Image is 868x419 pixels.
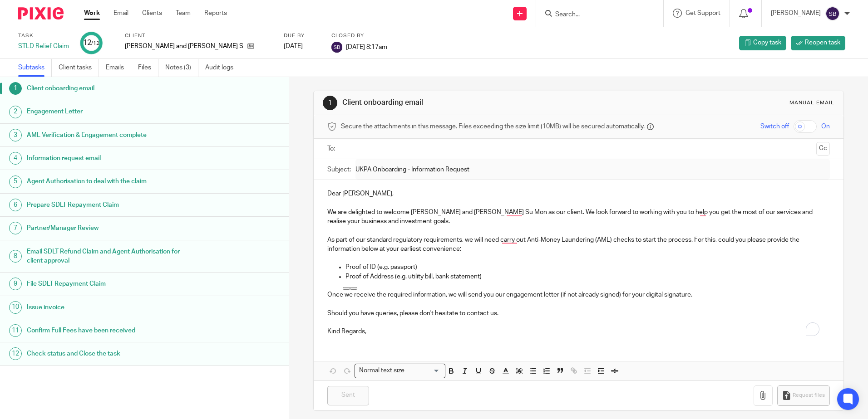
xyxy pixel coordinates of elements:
[777,385,830,406] button: Request files
[331,42,342,53] img: svg%3E
[84,9,100,18] a: Work
[816,142,830,156] button: Cc
[345,263,829,272] p: Proof of ID (e.g. passport)
[83,38,99,48] div: 12
[176,9,191,18] a: Team
[9,278,22,290] div: 9
[327,165,351,174] label: Subject:
[341,122,645,131] span: Secure the attachments in this message. Files exceeding the size limit (10MB) will be secured aut...
[753,38,781,47] span: Copy task
[18,42,69,51] div: STLD Relief Claim
[125,32,272,39] label: Client
[554,11,636,19] input: Search
[346,44,387,50] span: [DATE] 8:17am
[327,235,829,254] p: As part of our standard regulatory requirements, we will need carry out Anti-Money Laundering (AM...
[27,221,196,235] h1: Partner/Manager Review
[9,324,22,337] div: 11
[314,180,843,343] div: To enrich screen reader interactions, please activate Accessibility in Grammarly extension settings
[407,366,440,375] input: Search for option
[125,42,243,51] p: [PERSON_NAME] and [PERSON_NAME] Su Mon
[323,96,337,110] div: 1
[9,82,22,95] div: 1
[789,99,834,107] div: Manual email
[113,9,128,18] a: Email
[165,59,198,77] a: Notes (3)
[821,122,830,131] span: On
[9,301,22,314] div: 10
[27,128,196,142] h1: AML Verification & Engagement complete
[138,59,158,77] a: Files
[27,324,196,337] h1: Confirm Full Fees have been received
[9,175,22,188] div: 5
[205,59,240,77] a: Audit logs
[355,364,445,378] div: Search for option
[27,245,196,268] h1: Email SDLT Refund Claim and Agent Authorisation for client approval
[27,347,196,361] h1: Check status and Close the task
[9,106,22,118] div: 2
[686,10,720,16] span: Get Support
[9,152,22,165] div: 4
[771,9,821,18] p: [PERSON_NAME]
[327,386,369,405] input: Sent
[9,250,22,263] div: 8
[18,59,52,77] a: Subtasks
[59,59,99,77] a: Client tasks
[9,347,22,360] div: 12
[327,189,829,198] p: Dear [PERSON_NAME],
[27,175,196,188] h1: Agent Authorisation to deal with the claim
[9,222,22,234] div: 7
[142,9,162,18] a: Clients
[204,9,227,18] a: Reports
[91,41,99,46] small: /12
[27,82,196,95] h1: Client onboarding email
[760,122,789,131] span: Switch off
[357,366,406,375] span: Normal text size
[342,98,598,107] h1: Client onboarding email
[284,32,320,39] label: Due by
[805,38,840,47] span: Reopen task
[27,301,196,314] h1: Issue invoice
[327,290,829,299] p: Once we receive the required information, we will send you our engagement letter (if not already ...
[793,392,825,399] span: Request files
[18,7,64,19] img: Pixie
[9,199,22,211] div: 6
[27,105,196,118] h1: Engagement Letter
[331,32,387,39] label: Closed by
[18,32,69,39] label: Task
[345,272,829,281] p: Proof of Address (e.g. utility bill, bank statement)
[327,208,829,226] p: We are delighted to welcome [PERSON_NAME] and [PERSON_NAME] Su Mon as our client. We look forward...
[739,36,786,50] a: Copy task
[27,198,196,212] h1: Prepare SDLT Repayment Claim
[791,36,845,50] a: Reopen task
[327,144,337,153] label: To:
[825,6,840,21] img: svg%3E
[284,42,320,51] div: [DATE]
[327,327,829,336] p: Kind Regards,
[27,277,196,291] h1: File SDLT Repayment Claim
[9,129,22,141] div: 3
[27,151,196,165] h1: Information request email
[106,59,131,77] a: Emails
[327,309,829,318] p: Should you have queries, please don't hesitate to contact us.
